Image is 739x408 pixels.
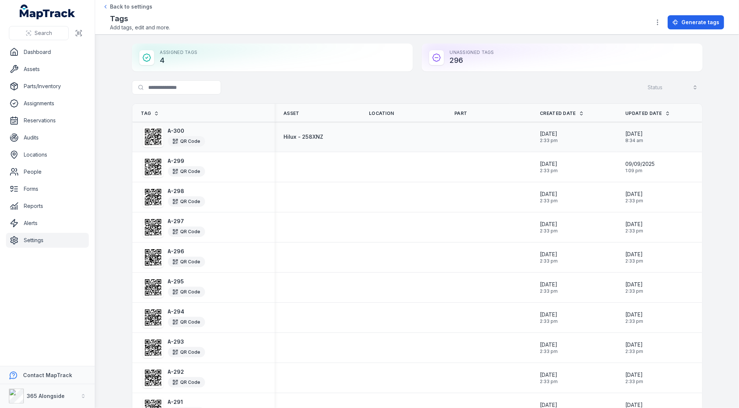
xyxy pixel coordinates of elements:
strong: A-300 [168,127,205,135]
span: [DATE] [540,190,558,198]
time: 03/09/2025, 2:33:53 pm [540,311,558,324]
a: Hilux - 258XNZ [283,133,323,141]
time: 03/09/2025, 2:33:53 pm [540,251,558,264]
time: 03/09/2025, 2:33:53 pm [625,190,643,204]
span: Created Date [540,110,576,116]
span: [DATE] [625,281,643,288]
time: 03/09/2025, 2:33:53 pm [625,281,643,294]
span: Tag [141,110,151,116]
a: Locations [6,147,89,162]
span: Generate tags [681,19,719,26]
time: 03/09/2025, 2:33:53 pm [540,371,558,385]
span: Add tags, edit and more. [110,24,170,31]
span: [DATE] [540,251,558,258]
span: [DATE] [625,251,643,258]
time: 03/09/2025, 2:33:53 pm [625,251,643,264]
span: 2:33 pm [625,348,643,354]
span: [DATE] [540,221,558,228]
span: 2:33 pm [540,228,558,234]
strong: A-294 [168,308,205,315]
time: 03/09/2025, 2:33:53 pm [540,221,558,234]
div: QR Code [168,317,205,327]
div: QR Code [168,196,205,207]
span: [DATE] [625,221,643,228]
time: 03/09/2025, 2:33:53 pm [625,311,643,324]
a: Tag [141,110,159,116]
time: 03/09/2025, 2:33:53 pm [540,281,558,294]
strong: A-293 [168,338,205,346]
a: Settings [6,233,89,248]
span: 2:33 pm [625,258,643,264]
time: 03/09/2025, 2:33:53 pm [625,341,643,354]
span: 2:33 pm [540,138,558,144]
time: 05/09/2025, 8:34:47 am [625,130,643,144]
span: Asset [283,110,299,116]
span: 2:33 pm [540,348,558,354]
strong: A-292 [168,368,205,376]
span: [DATE] [540,371,558,379]
time: 03/09/2025, 2:33:53 pm [625,221,643,234]
span: [DATE] [625,311,643,318]
strong: 365 Alongside [27,393,65,399]
span: [DATE] [625,341,643,348]
div: QR Code [168,347,205,357]
time: 03/09/2025, 2:33:53 pm [540,130,558,144]
a: Alerts [6,216,89,231]
span: 2:33 pm [625,318,643,324]
span: 2:33 pm [540,198,558,204]
span: 2:33 pm [540,379,558,385]
time: 09/09/2025, 1:09:11 pm [625,160,655,174]
div: QR Code [168,227,205,237]
div: QR Code [168,166,205,177]
a: Reservations [6,113,89,128]
span: 2:33 pm [540,258,558,264]
span: Part [454,110,467,116]
span: [DATE] [540,160,558,168]
a: Reports [6,199,89,213]
a: Audits [6,130,89,145]
button: Generate tags [668,15,724,29]
a: Forms [6,181,89,196]
a: People [6,164,89,179]
span: [DATE] [625,371,643,379]
span: [DATE] [540,341,558,348]
a: Back to settings [103,3,152,10]
strong: A-295 [168,278,205,285]
span: [DATE] [540,130,558,138]
span: Back to settings [110,3,152,10]
span: 2:33 pm [540,168,558,174]
span: 1:09 pm [625,168,655,174]
span: 8:34 am [625,138,643,144]
a: Assignments [6,96,89,111]
strong: Contact MapTrack [23,372,72,378]
button: Status [643,80,703,94]
span: [DATE] [540,311,558,318]
time: 03/09/2025, 2:33:53 pm [540,160,558,174]
button: Search [9,26,69,40]
span: 09/09/2025 [625,160,655,168]
div: QR Code [168,136,205,147]
span: [DATE] [625,130,643,138]
time: 03/09/2025, 2:33:53 pm [540,190,558,204]
strong: A-298 [168,187,205,195]
time: 03/09/2025, 2:33:53 pm [540,341,558,354]
h2: Tags [110,13,170,24]
div: QR Code [168,257,205,267]
span: Updated Date [625,110,662,116]
div: QR Code [168,377,205,388]
a: MapTrack [20,4,75,19]
a: Parts/Inventory [6,79,89,94]
span: 2:33 pm [540,318,558,324]
span: Search [35,29,52,37]
span: Location [369,110,394,116]
div: QR Code [168,287,205,297]
time: 03/09/2025, 2:33:53 pm [625,371,643,385]
strong: A-297 [168,218,205,225]
a: Created Date [540,110,584,116]
strong: A-296 [168,248,205,255]
span: 2:33 pm [625,228,643,234]
strong: A-291 [168,398,205,406]
span: 2:33 pm [625,288,643,294]
a: Assets [6,62,89,77]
